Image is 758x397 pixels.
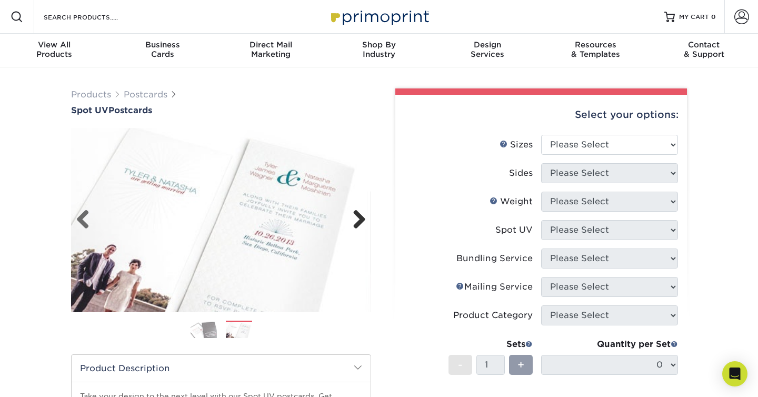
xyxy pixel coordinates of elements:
[458,357,463,373] span: -
[216,34,325,67] a: Direct MailMarketing
[216,40,325,59] div: Marketing
[509,167,533,180] div: Sides
[542,40,650,49] span: Resources
[541,338,678,351] div: Quantity per Set
[542,40,650,59] div: & Templates
[71,90,111,100] a: Products
[500,138,533,151] div: Sizes
[43,11,145,23] input: SEARCH PRODUCTS.....
[495,224,533,236] div: Spot UV
[433,34,542,67] a: DesignServices
[650,40,758,49] span: Contact
[490,195,533,208] div: Weight
[191,320,217,339] img: Postcards 01
[216,40,325,49] span: Direct Mail
[650,40,758,59] div: & Support
[108,34,217,67] a: BusinessCards
[433,40,542,49] span: Design
[448,338,533,351] div: Sets
[722,361,747,386] div: Open Intercom Messenger
[456,252,533,265] div: Bundling Service
[71,116,371,324] img: Spot UV 02
[325,40,433,59] div: Industry
[711,13,716,21] span: 0
[71,105,108,115] span: Spot UV
[108,40,217,49] span: Business
[517,357,524,373] span: +
[325,40,433,49] span: Shop By
[226,321,252,340] img: Postcards 02
[453,309,533,322] div: Product Category
[325,34,433,67] a: Shop ByIndustry
[433,40,542,59] div: Services
[71,105,371,115] h1: Postcards
[456,281,533,293] div: Mailing Service
[679,13,709,22] span: MY CART
[71,105,371,115] a: Spot UVPostcards
[404,95,679,135] div: Select your options:
[72,355,371,382] h2: Product Description
[650,34,758,67] a: Contact& Support
[108,40,217,59] div: Cards
[542,34,650,67] a: Resources& Templates
[124,90,167,100] a: Postcards
[326,5,432,28] img: Primoprint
